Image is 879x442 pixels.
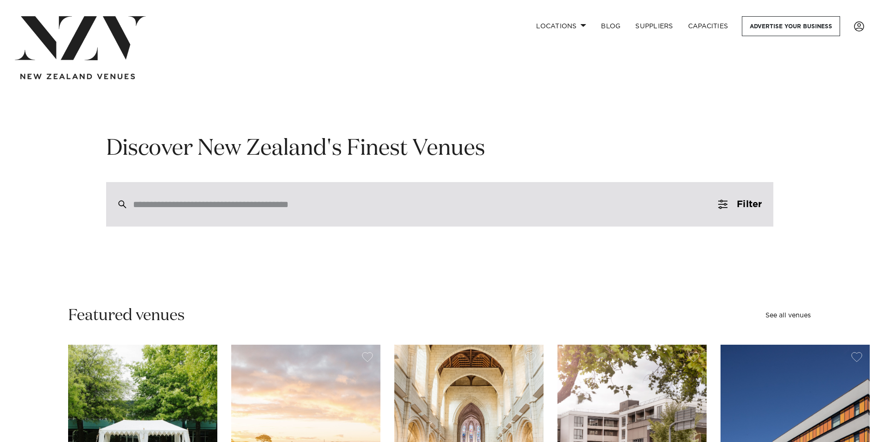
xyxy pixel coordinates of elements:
a: BLOG [594,16,628,36]
button: Filter [707,182,773,227]
img: new-zealand-venues-text.png [20,74,135,80]
h1: Discover New Zealand's Finest Venues [106,134,773,164]
img: nzv-logo.png [15,16,146,60]
a: Advertise your business [742,16,840,36]
a: Locations [529,16,594,36]
a: Capacities [681,16,736,36]
a: See all venues [765,312,811,319]
h2: Featured venues [68,305,185,326]
span: Filter [737,200,762,209]
a: SUPPLIERS [628,16,680,36]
